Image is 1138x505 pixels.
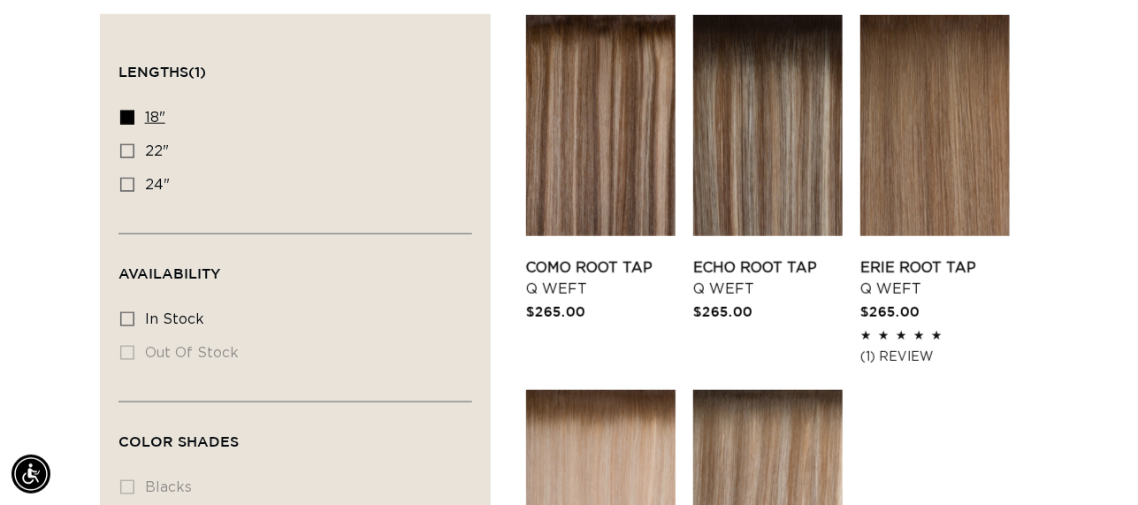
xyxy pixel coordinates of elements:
span: 24" [145,178,170,192]
summary: Color Shades (0 selected) [118,402,472,466]
span: Availability [118,265,220,281]
a: Como Root Tap Q Weft [526,257,676,300]
span: Color Shades [118,433,239,449]
span: In stock [145,312,204,326]
div: Accessibility Menu [11,455,50,494]
a: Echo Root Tap Q Weft [693,257,843,300]
span: (1) [188,64,206,80]
summary: Lengths (1 selected) [118,33,472,96]
iframe: Chat Widget [1050,420,1138,505]
summary: Availability (0 selected) [118,234,472,298]
span: Lengths [118,64,206,80]
span: 18" [145,111,165,125]
a: Erie Root Tap Q Weft [860,257,1010,300]
span: 22" [145,144,169,158]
